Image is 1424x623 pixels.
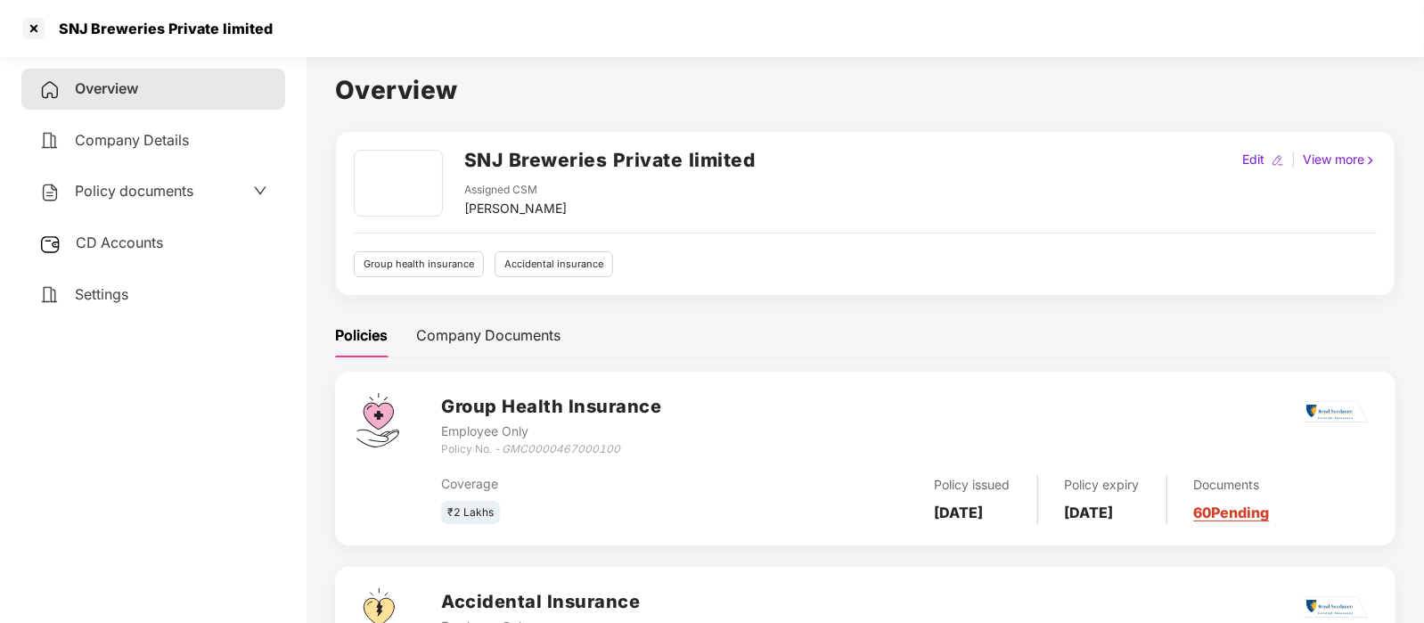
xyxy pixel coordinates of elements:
div: Policy issued [935,475,1011,495]
div: View more [1299,150,1380,169]
div: Policy expiry [1065,475,1140,495]
h2: SNJ Breweries Private limited [464,145,756,175]
h3: Group Health Insurance [441,393,661,421]
span: CD Accounts [76,234,163,251]
div: Documents [1194,475,1270,495]
i: GMC0000467000100 [502,442,620,455]
div: SNJ Breweries Private limited [48,20,273,37]
img: svg+xml;base64,PHN2ZyB4bWxucz0iaHR0cDovL3d3dy53My5vcmcvMjAwMC9zdmciIHdpZHRoPSIyNCIgaGVpZ2h0PSIyNC... [39,182,61,203]
a: 60 Pending [1194,504,1270,521]
img: rsi.png [1304,401,1368,423]
h3: Accidental Insurance [441,588,640,616]
span: Overview [75,79,138,97]
b: [DATE] [1065,504,1114,521]
div: Accidental insurance [495,251,613,277]
span: down [253,184,267,198]
span: Settings [75,285,128,303]
div: [PERSON_NAME] [464,199,567,218]
img: svg+xml;base64,PHN2ZyB4bWxucz0iaHR0cDovL3d3dy53My5vcmcvMjAwMC9zdmciIHdpZHRoPSI0Ny43MTQiIGhlaWdodD... [356,393,399,447]
div: Company Documents [416,324,561,347]
h1: Overview [335,70,1395,110]
div: Policy No. - [441,441,661,458]
img: svg+xml;base64,PHN2ZyB3aWR0aD0iMjUiIGhlaWdodD0iMjQiIHZpZXdCb3g9IjAgMCAyNSAyNCIgZmlsbD0ibm9uZSIgeG... [39,234,61,255]
div: Group health insurance [354,251,484,277]
b: [DATE] [935,504,984,521]
div: | [1288,150,1299,169]
img: rightIcon [1364,154,1377,167]
div: Edit [1239,150,1268,169]
span: Policy documents [75,182,193,200]
div: Policies [335,324,388,347]
img: svg+xml;base64,PHN2ZyB4bWxucz0iaHR0cDovL3d3dy53My5vcmcvMjAwMC9zdmciIHdpZHRoPSIyNCIgaGVpZ2h0PSIyNC... [39,130,61,152]
img: svg+xml;base64,PHN2ZyB4bWxucz0iaHR0cDovL3d3dy53My5vcmcvMjAwMC9zdmciIHdpZHRoPSIyNCIgaGVpZ2h0PSIyNC... [39,284,61,306]
div: Coverage [441,474,752,494]
img: svg+xml;base64,PHN2ZyB4bWxucz0iaHR0cDovL3d3dy53My5vcmcvMjAwMC9zdmciIHdpZHRoPSIyNCIgaGVpZ2h0PSIyNC... [39,79,61,101]
img: editIcon [1272,154,1284,167]
span: Company Details [75,131,189,149]
div: Employee Only [441,422,661,441]
img: rsi.png [1304,596,1368,619]
div: ₹2 Lakhs [441,501,500,525]
div: Assigned CSM [464,182,567,199]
